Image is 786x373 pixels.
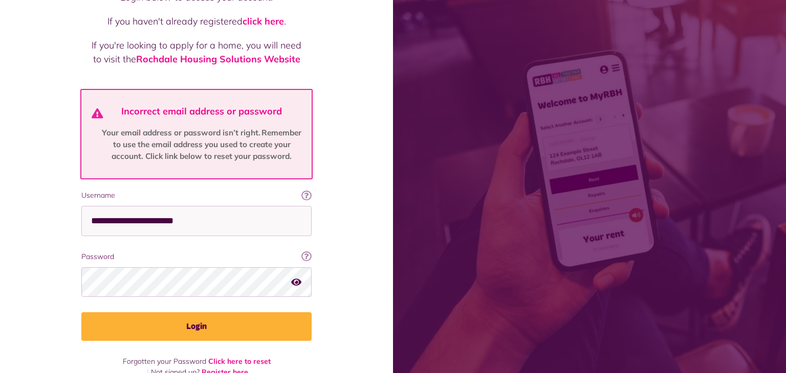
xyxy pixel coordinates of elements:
[92,14,301,28] p: If you haven't already registered .
[92,38,301,66] p: If you're looking to apply for a home, you will need to visit the
[136,53,300,65] a: Rochdale Housing Solutions Website
[81,251,312,262] label: Password
[81,312,312,341] button: Login
[81,190,312,201] label: Username
[243,15,284,27] a: click here
[208,357,271,366] a: Click here to reset
[97,106,305,117] h4: Incorrect email address or password
[123,357,206,366] span: Forgotten your Password
[97,127,305,162] p: Your email address or password isn’t right. Remember to use the email address you used to create ...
